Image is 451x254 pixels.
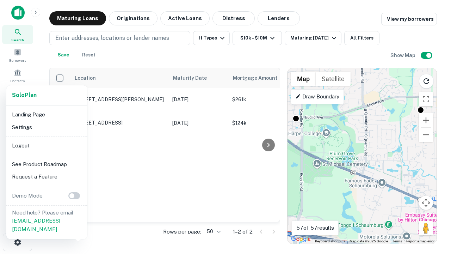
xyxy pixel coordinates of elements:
[9,139,85,152] li: Logout
[9,192,45,200] p: Demo Mode
[416,175,451,209] iframe: Chat Widget
[12,218,60,232] a: [EMAIL_ADDRESS][DOMAIN_NAME]
[9,108,85,121] li: Landing Page
[12,208,82,234] p: Need help? Please email
[9,158,85,171] li: See Product Roadmap
[12,91,37,99] a: SoloPlan
[9,121,85,134] li: Settings
[12,92,37,98] strong: Solo Plan
[9,170,85,183] li: Request a Feature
